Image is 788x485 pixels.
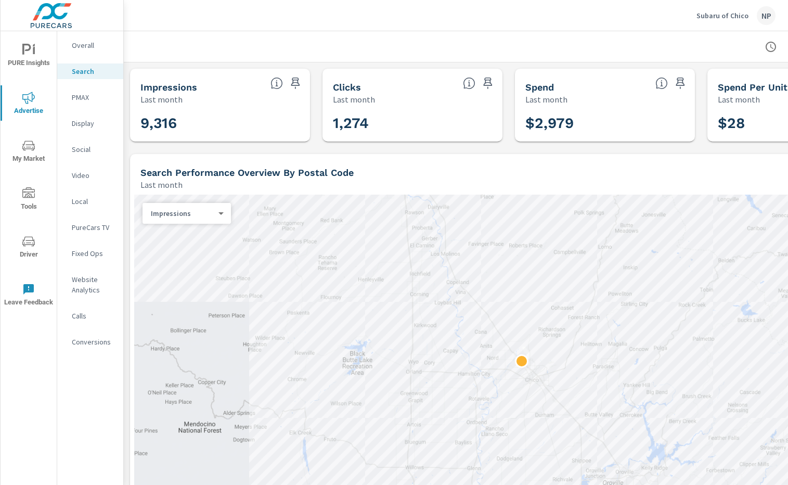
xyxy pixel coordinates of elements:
[57,272,123,298] div: Website Analytics
[72,40,115,50] p: Overall
[525,114,684,132] h3: $2,979
[57,194,123,209] div: Local
[333,114,492,132] h3: 1,274
[151,209,214,218] p: Impressions
[4,139,54,165] span: My Market
[4,44,54,69] span: PURE Insights
[1,31,57,318] div: nav menu
[72,144,115,155] p: Social
[140,93,183,106] p: Last month
[57,142,123,157] div: Social
[672,75,689,92] span: Save this to your personalized report
[72,311,115,321] p: Calls
[140,178,183,191] p: Last month
[333,82,361,93] h5: Clicks
[4,92,54,117] span: Advertise
[696,11,748,20] p: Subaru of Chico
[4,187,54,213] span: Tools
[57,308,123,324] div: Calls
[655,77,668,90] span: The amount of money spent on advertising during the period.
[72,274,115,295] p: Website Analytics
[57,246,123,261] div: Fixed Ops
[140,114,300,132] h3: 9,316
[57,63,123,79] div: Search
[57,37,123,53] div: Overall
[57,116,123,131] div: Display
[72,66,115,76] p: Search
[463,77,475,90] span: The number of times an ad was clicked by a consumer.
[72,196,115,207] p: Local
[480,75,496,92] span: Save this to your personalized report
[72,118,115,129] p: Display
[72,222,115,233] p: PureCars TV
[140,167,354,178] h5: Search Performance Overview By Postal Code
[72,170,115,181] p: Video
[57,220,123,235] div: PureCars TV
[4,283,54,309] span: Leave Feedback
[72,92,115,103] p: PMAX
[4,235,54,261] span: Driver
[757,6,776,25] div: NP
[140,82,197,93] h5: Impressions
[57,168,123,183] div: Video
[333,93,375,106] p: Last month
[143,209,223,219] div: Impressions
[72,337,115,347] p: Conversions
[718,93,760,106] p: Last month
[525,82,554,93] h5: Spend
[72,248,115,259] p: Fixed Ops
[57,334,123,350] div: Conversions
[270,77,283,90] span: The number of times an ad was shown on your behalf.
[57,90,123,105] div: PMAX
[525,93,567,106] p: Last month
